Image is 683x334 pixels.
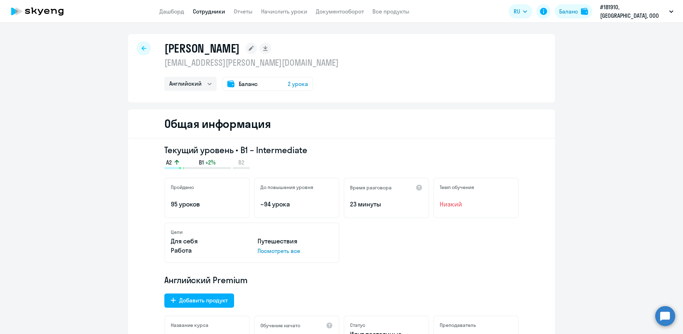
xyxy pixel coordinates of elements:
[205,158,216,166] span: +2%
[288,80,308,88] span: 2 урока
[597,3,677,20] button: #181910, [GEOGRAPHIC_DATA], ООО
[179,296,228,305] div: Добавить продукт
[514,7,520,16] span: RU
[440,322,476,328] h5: Преподаватель
[260,322,300,329] h5: Обучение начато
[171,184,194,190] h5: Пройдено
[261,8,307,15] a: Начислить уроки
[171,322,208,328] h5: Название курса
[260,200,333,209] p: ~94 урока
[350,184,392,191] h5: Время разговора
[509,4,532,18] button: RU
[260,184,313,190] h5: До повышения уровня
[171,246,246,255] p: Работа
[555,4,592,18] button: Балансbalance
[440,184,474,190] h5: Темп обучения
[171,200,243,209] p: 95 уроков
[600,3,666,20] p: #181910, [GEOGRAPHIC_DATA], ООО
[164,144,519,156] h3: Текущий уровень • B1 – Intermediate
[316,8,364,15] a: Документооборот
[164,117,271,131] h2: Общая информация
[164,57,339,68] p: [EMAIL_ADDRESS][PERSON_NAME][DOMAIN_NAME]
[199,158,204,166] span: B1
[193,8,225,15] a: Сотрудники
[350,200,423,209] p: 23 минуты
[164,41,240,55] h1: [PERSON_NAME]
[166,158,172,166] span: A2
[164,274,248,286] span: Английский Premium
[239,80,258,88] span: Баланс
[234,8,253,15] a: Отчеты
[164,293,234,308] button: Добавить продукт
[258,247,333,255] p: Посмотреть все
[559,7,578,16] div: Баланс
[171,229,182,235] h5: Цели
[258,237,333,246] p: Путешествия
[581,8,588,15] img: balance
[171,237,246,246] p: Для себя
[372,8,409,15] a: Все продукты
[238,158,244,166] span: B2
[159,8,184,15] a: Дашборд
[350,322,365,328] h5: Статус
[440,200,512,209] span: Низкий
